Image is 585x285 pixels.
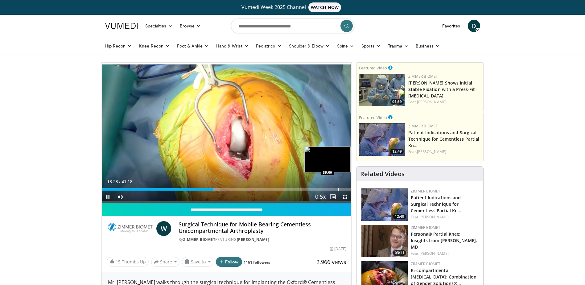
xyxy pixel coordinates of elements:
a: Hip Recon [101,40,136,52]
a: [PERSON_NAME] [237,237,270,242]
video-js: Video Player [102,63,352,203]
a: Patient Indications and Surgical Technique for Cementless Partial Kn… [411,195,461,213]
a: Specialties [142,20,176,32]
span: 15 [116,259,121,265]
a: 15 Thumbs Up [107,257,149,266]
a: 01:59 [359,74,405,106]
img: 2c28c705-9b27-4f8d-ae69-2594b16edd0d.150x105_q85_crop-smart_upscale.jpg [359,123,405,156]
div: By FEATURING [179,237,346,242]
img: image.jpeg [304,147,351,172]
a: Persona® Partial Knee: Insights from [PERSON_NAME], MD [411,231,477,250]
h4: Surgical Technique for Mobile Bearing Cementless Unicompartmental Arthroplasty [179,221,346,234]
button: Pause [102,191,114,203]
a: Favorites [439,20,464,32]
small: Featured Video [359,65,387,71]
a: 12:49 [359,123,405,156]
div: Progress Bar [102,188,352,191]
a: Knee Recon [135,40,173,52]
div: Feat. [408,149,481,155]
a: Spine [333,40,358,52]
a: W [156,221,171,236]
a: [PERSON_NAME] Shows Initial Stable Fixation with a Press-Fit [MEDICAL_DATA] [408,80,475,99]
span: / [119,179,121,184]
a: Browse [176,20,204,32]
a: Business [412,40,443,52]
a: [PERSON_NAME] [419,214,449,220]
div: Feat. [411,251,478,256]
img: 6bc46ad6-b634-4876-a934-24d4e08d5fac.150x105_q85_crop-smart_upscale.jpg [359,74,405,106]
a: Pediatrics [252,40,285,52]
img: 2c28c705-9b27-4f8d-ae69-2594b16edd0d.150x105_q85_crop-smart_upscale.jpg [361,188,408,221]
span: 12:49 [393,214,406,219]
a: 12:49 [361,188,408,221]
span: 03:11 [393,250,406,256]
button: Share [151,257,180,267]
span: 12:49 [390,149,404,154]
img: VuMedi Logo [105,23,138,29]
button: Mute [114,191,126,203]
button: Follow [216,257,242,267]
span: 2,966 views [316,258,346,266]
a: [PERSON_NAME] [417,149,446,154]
button: Enable picture-in-picture mode [327,191,339,203]
a: Zimmer Biomet [411,225,440,230]
a: [PERSON_NAME] [417,99,446,105]
a: Zimmer Biomet [411,261,440,266]
a: Foot & Ankle [173,40,212,52]
a: Zimmer Biomet [183,237,216,242]
a: [PERSON_NAME] [419,251,449,256]
small: Featured Video [359,115,387,120]
a: Hand & Wrist [212,40,252,52]
button: Save to [182,257,213,267]
a: 03:11 [361,225,408,257]
a: 1161 followers [244,260,270,265]
button: Fullscreen [339,191,351,203]
span: 18:28 [107,179,118,184]
button: Playback Rate [314,191,327,203]
a: Shoulder & Elbow [285,40,333,52]
a: Zimmer Biomet [411,188,440,194]
span: 01:59 [390,99,404,105]
a: D [468,20,480,32]
h4: Related Videos [360,170,405,178]
img: f87a5073-b7d4-4925-9e52-a0028613b997.png.150x105_q85_crop-smart_upscale.png [361,225,408,257]
a: Zimmer Biomet [408,74,438,79]
span: WATCH NOW [308,2,341,12]
div: Feat. [411,214,478,220]
a: Sports [358,40,384,52]
input: Search topics, interventions [231,19,354,33]
a: Trauma [384,40,412,52]
a: Vumedi Week 2025 ChannelWATCH NOW [106,2,479,12]
span: 41:18 [122,179,132,184]
img: Zimmer Biomet [107,221,154,236]
div: [DATE] [330,246,346,252]
a: Zimmer Biomet [408,123,438,129]
div: Feat. [408,99,481,105]
a: Patient Indications and Surgical Technique for Cementless Partial Kn… [408,130,479,148]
